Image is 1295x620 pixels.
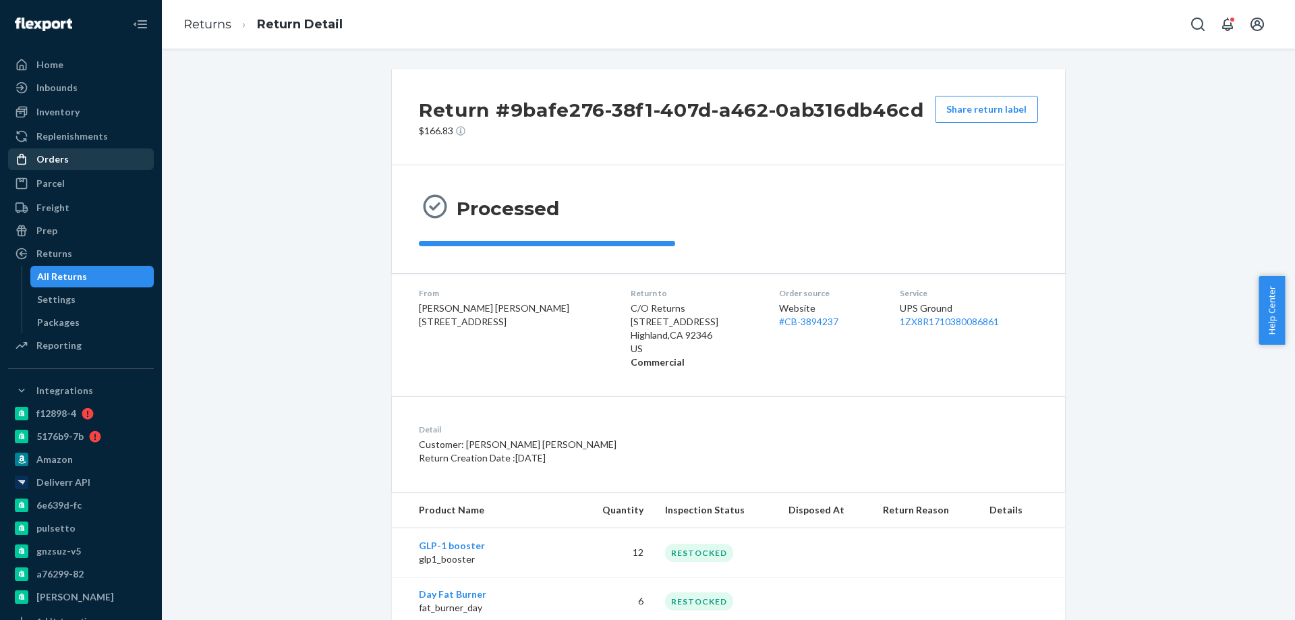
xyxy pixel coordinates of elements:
div: Parcel [36,177,65,190]
p: fat_burner_day [419,601,567,615]
div: Packages [37,316,80,329]
p: US [631,342,758,356]
a: 1ZX8R1710380086861 [900,316,999,327]
button: Help Center [1259,276,1285,345]
div: [PERSON_NAME] [36,590,114,604]
p: glp1_booster [419,553,567,566]
button: Share return label [935,96,1038,123]
div: Prep [36,224,57,237]
div: RESTOCKED [665,544,733,562]
div: Home [36,58,63,72]
div: a76299-82 [36,567,84,581]
button: Open Search Box [1184,11,1211,38]
div: 5176b9-7b [36,430,84,443]
dt: Order source [779,287,878,299]
a: a76299-82 [8,563,154,585]
dt: Return to [631,287,758,299]
dt: Service [900,287,1039,299]
a: Returns [183,17,231,32]
a: Prep [8,220,154,242]
p: Return Creation Date : [DATE] [419,451,828,465]
div: Inventory [36,105,80,119]
a: Inventory [8,101,154,123]
a: Orders [8,148,154,170]
th: Inspection Status [654,492,778,528]
p: [STREET_ADDRESS] [631,315,758,329]
a: Deliverr API [8,472,154,493]
button: Open account menu [1244,11,1271,38]
a: #CB-3894237 [779,316,838,327]
div: Orders [36,152,69,166]
button: Open notifications [1214,11,1241,38]
p: Customer: [PERSON_NAME] [PERSON_NAME] [419,438,828,451]
a: Packages [30,312,154,333]
div: gnzsuz-v5 [36,544,81,558]
div: Reporting [36,339,82,352]
a: 6e639d-fc [8,495,154,516]
button: Integrations [8,380,154,401]
div: Replenishments [36,130,108,143]
a: Parcel [8,173,154,194]
div: Deliverr API [36,476,90,489]
div: Website [779,302,878,329]
a: Reporting [8,335,154,356]
div: 6e639d-fc [36,499,82,512]
a: Inbounds [8,77,154,98]
th: Quantity [578,492,654,528]
a: gnzsuz-v5 [8,540,154,562]
div: Amazon [36,453,73,466]
a: Settings [30,289,154,310]
a: Returns [8,243,154,264]
div: pulsetto [36,522,76,535]
button: Close Navigation [127,11,154,38]
dt: Detail [419,424,828,435]
ol: breadcrumbs [173,5,353,45]
a: Return Detail [257,17,343,32]
img: Flexport logo [15,18,72,31]
div: Integrations [36,384,93,397]
a: Freight [8,197,154,219]
div: f12898-4 [36,407,76,420]
a: Home [8,54,154,76]
a: [PERSON_NAME] [8,586,154,608]
a: Replenishments [8,125,154,147]
h2: Return #9bafe276-38f1-407d-a462-0ab316db46cd [419,96,924,124]
a: GLP-1 booster [419,540,485,551]
a: 5176b9-7b [8,426,154,447]
th: Product Name [392,492,578,528]
a: Amazon [8,449,154,470]
a: All Returns [30,266,154,287]
h3: Processed [457,196,559,221]
div: Freight [36,201,69,215]
span: UPS Ground [900,302,952,314]
div: Settings [37,293,76,306]
div: RESTOCKED [665,592,733,611]
th: Details [979,492,1065,528]
dt: From [419,287,609,299]
th: Disposed At [778,492,872,528]
p: Highland , CA 92346 [631,329,758,342]
strong: Commercial [631,356,685,368]
a: pulsetto [8,517,154,539]
a: Day Fat Burner [419,588,486,600]
div: Inbounds [36,81,78,94]
th: Return Reason [872,492,979,528]
div: Returns [36,247,72,260]
div: All Returns [37,270,87,283]
td: 12 [578,528,654,577]
p: $166.83 [419,124,924,138]
a: f12898-4 [8,403,154,424]
p: C/O Returns [631,302,758,315]
span: [PERSON_NAME] [PERSON_NAME] [STREET_ADDRESS] [419,302,569,327]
